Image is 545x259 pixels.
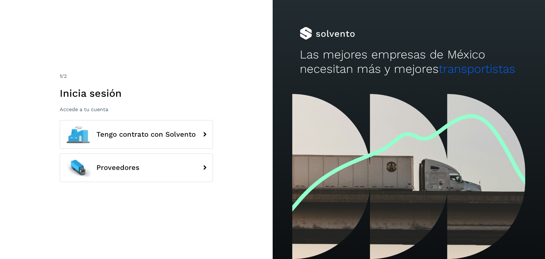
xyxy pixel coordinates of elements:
span: Proveedores [96,164,140,171]
span: Tengo contrato con Solvento [96,131,196,138]
button: Proveedores [60,153,213,182]
button: Tengo contrato con Solvento [60,120,213,149]
h1: Inicia sesión [60,87,213,99]
span: 1 [60,73,62,79]
h2: Las mejores empresas de México necesitan más y mejores [300,48,518,76]
span: transportistas [439,62,515,76]
div: /2 [60,72,213,80]
p: Accede a tu cuenta [60,106,213,112]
